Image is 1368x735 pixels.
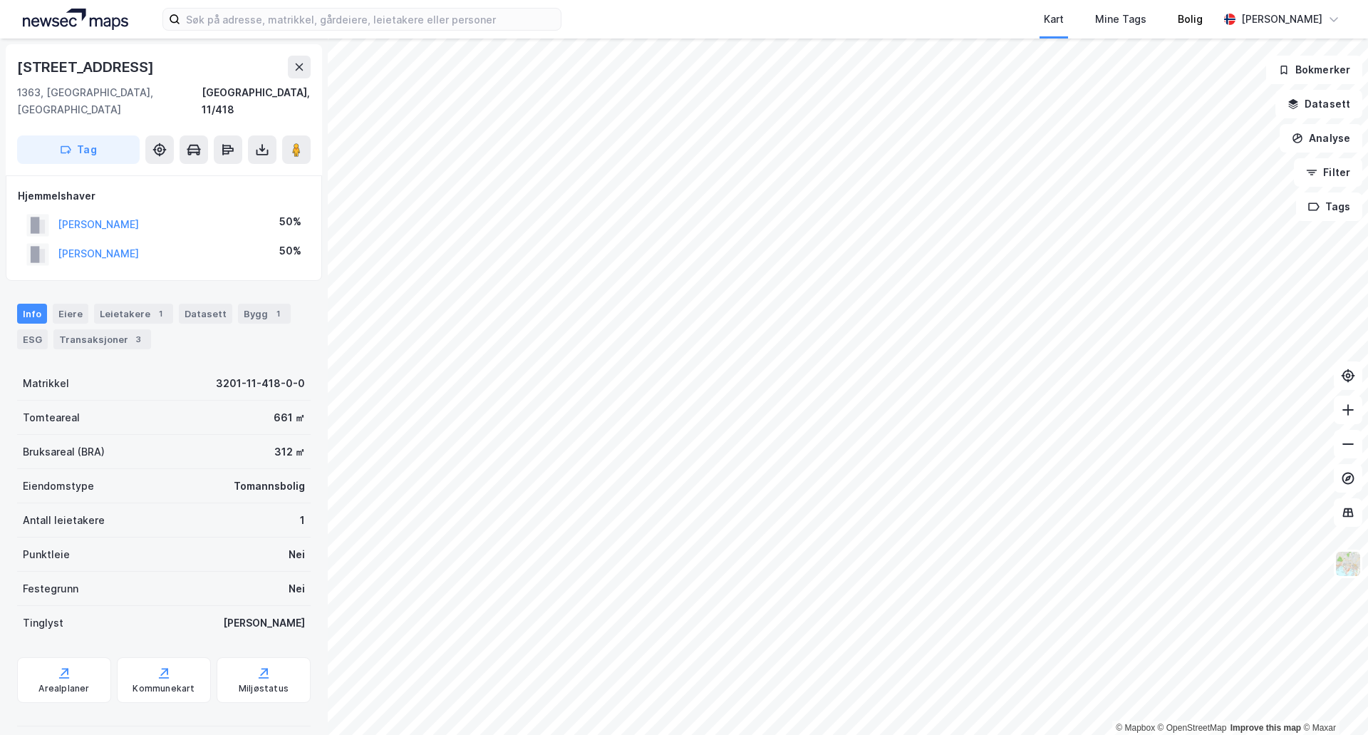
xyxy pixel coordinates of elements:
div: [PERSON_NAME] [1241,11,1322,28]
div: [GEOGRAPHIC_DATA], 11/418 [202,84,311,118]
div: Info [17,304,47,324]
div: 312 ㎡ [274,443,305,461]
div: Kontrollprogram for chat [1297,667,1368,735]
img: logo.a4113a55bc3d86da70a041830d287a7e.svg [23,9,128,30]
div: 1 [300,512,305,529]
div: Matrikkel [23,375,69,392]
div: ESG [17,329,48,349]
div: Kart [1044,11,1064,28]
div: 661 ㎡ [274,409,305,426]
div: 3201-11-418-0-0 [216,375,305,392]
div: Arealplaner [38,683,89,694]
input: Søk på adresse, matrikkel, gårdeiere, leietakere eller personer [180,9,561,30]
div: 50% [279,242,301,259]
button: Datasett [1275,90,1362,118]
div: Tinglyst [23,615,63,632]
div: Kommunekart [133,683,195,694]
div: Miljøstatus [239,683,289,694]
div: Datasett [179,304,232,324]
div: Nei [289,546,305,563]
div: Bruksareal (BRA) [23,443,105,461]
div: Festegrunn [23,580,78,597]
div: [STREET_ADDRESS] [17,56,157,78]
img: Z [1335,550,1362,577]
div: Punktleie [23,546,70,563]
div: Mine Tags [1095,11,1146,28]
button: Filter [1294,158,1362,187]
div: Bygg [238,304,291,324]
div: [PERSON_NAME] [223,615,305,632]
div: Tomteareal [23,409,80,426]
div: Leietakere [94,304,173,324]
button: Analyse [1280,124,1362,153]
a: Mapbox [1116,723,1155,733]
a: Improve this map [1230,723,1301,733]
div: 3 [131,332,145,346]
div: Transaksjoner [53,329,151,349]
div: Hjemmelshaver [18,187,310,205]
a: OpenStreetMap [1158,723,1227,733]
button: Bokmerker [1266,56,1362,84]
button: Tags [1296,192,1362,221]
div: Eiere [53,304,88,324]
div: 1 [271,307,285,321]
div: 1363, [GEOGRAPHIC_DATA], [GEOGRAPHIC_DATA] [17,84,202,118]
div: Bolig [1178,11,1203,28]
div: 50% [279,213,301,230]
div: Nei [289,580,305,597]
div: Eiendomstype [23,478,94,495]
div: Antall leietakere [23,512,105,529]
div: Tomannsbolig [234,478,305,495]
iframe: Chat Widget [1297,667,1368,735]
div: 1 [153,307,167,321]
button: Tag [17,135,140,164]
